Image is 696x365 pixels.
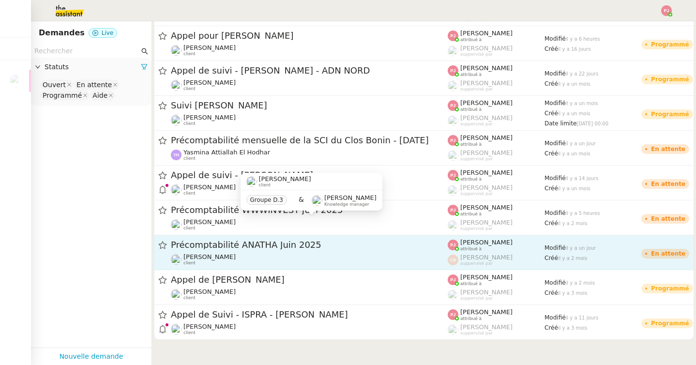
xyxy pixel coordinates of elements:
[460,184,513,191] span: [PERSON_NAME]
[460,261,493,266] span: suppervisé par
[171,114,448,126] app-user-detailed-label: client
[651,181,685,187] div: En attente
[651,216,685,222] div: En attente
[171,31,448,40] span: Appel pour [PERSON_NAME]
[448,80,458,91] img: users%2FoFdbodQ3TgNoWt9kP3GXAs5oaCq1%2Favatar%2Fprofile-pic.png
[171,206,448,214] span: Précomptabilité WWWINVEST Juin 2025
[448,114,545,127] app-user-label: suppervisé par
[460,239,513,246] span: [PERSON_NAME]
[460,177,482,182] span: attribué à
[566,71,599,76] span: il y a 22 jours
[171,184,182,195] img: users%2FW4OQjB9BRtYK2an7yusO0WsYLsD3%2Favatar%2F28027066-518b-424c-8476-65f2e549ac29
[43,80,66,89] div: Ouvert
[183,51,196,57] span: client
[183,218,236,226] span: [PERSON_NAME]
[183,191,196,196] span: client
[183,330,196,335] span: client
[171,79,448,91] app-user-detailed-label: client
[171,115,182,125] img: users%2FW4OQjB9BRtYK2an7yusO0WsYLsD3%2Favatar%2F28027066-518b-424c-8476-65f2e549ac29
[448,79,545,92] app-user-label: suppervisé par
[545,150,558,157] span: Créé
[448,220,458,230] img: users%2FoFdbodQ3TgNoWt9kP3GXAs5oaCq1%2Favatar%2Fprofile-pic.png
[460,30,513,37] span: [PERSON_NAME]
[171,289,182,300] img: users%2FW4OQjB9BRtYK2an7yusO0WsYLsD3%2Favatar%2F28027066-518b-424c-8476-65f2e549ac29
[39,26,85,40] nz-page-header-title: Demandes
[448,274,545,286] app-user-label: attribué à
[448,115,458,126] img: users%2FoFdbodQ3TgNoWt9kP3GXAs5oaCq1%2Favatar%2Fprofile-pic.png
[651,111,689,117] div: Programmé
[460,254,513,261] span: [PERSON_NAME]
[566,176,599,181] span: il y a 14 jours
[460,149,513,156] span: [PERSON_NAME]
[43,91,82,100] div: Programmé
[460,114,513,122] span: [PERSON_NAME]
[545,314,566,321] span: Modifié
[545,110,558,117] span: Créé
[460,79,513,87] span: [PERSON_NAME]
[448,46,458,56] img: users%2FoFdbodQ3TgNoWt9kP3GXAs5oaCq1%2Favatar%2Fprofile-pic.png
[448,205,458,215] img: svg
[448,149,545,162] app-user-label: suppervisé par
[183,260,196,266] span: client
[74,80,119,90] nz-select-item: En attente
[460,142,482,147] span: attribué à
[558,186,590,191] span: il y a un mois
[171,44,448,57] app-user-detailed-label: client
[558,81,590,87] span: il y a un mois
[558,221,588,226] span: il y a 2 mois
[460,156,493,162] span: suppervisé par
[448,185,458,196] img: users%2FoFdbodQ3TgNoWt9kP3GXAs5oaCq1%2Favatar%2Fprofile-pic.png
[460,99,513,106] span: [PERSON_NAME]
[448,239,545,251] app-user-label: attribué à
[651,42,689,47] div: Programmé
[31,58,151,76] div: Statuts
[60,351,123,362] a: Nouvelle demande
[460,45,513,52] span: [PERSON_NAME]
[171,288,448,301] app-user-detailed-label: client
[558,325,588,331] span: il y a 3 mois
[545,140,566,147] span: Modifié
[448,150,458,161] img: users%2FoFdbodQ3TgNoWt9kP3GXAs5oaCq1%2Favatar%2Fprofile-pic.png
[448,30,545,42] app-user-label: attribué à
[183,323,236,330] span: [PERSON_NAME]
[183,79,236,86] span: [PERSON_NAME]
[448,100,458,111] img: svg
[460,219,513,226] span: [PERSON_NAME]
[183,114,236,121] span: [PERSON_NAME]
[171,218,448,231] app-user-detailed-label: client
[566,245,596,251] span: il y a un jour
[183,121,196,126] span: client
[448,204,545,216] app-user-label: attribué à
[651,146,685,152] div: En attente
[171,323,448,335] app-user-detailed-label: client
[183,183,236,191] span: [PERSON_NAME]
[171,275,448,284] span: Appel de [PERSON_NAME]
[558,46,591,52] span: il y a 16 jours
[460,107,482,112] span: attribué à
[183,156,196,161] span: client
[545,80,558,87] span: Créé
[460,169,513,176] span: [PERSON_NAME]
[545,100,566,106] span: Modifié
[566,280,595,286] span: il y a 2 mois
[545,244,566,251] span: Modifié
[460,64,513,72] span: [PERSON_NAME]
[460,323,513,331] span: [PERSON_NAME]
[448,255,458,265] img: svg
[102,30,114,36] span: Live
[545,289,558,296] span: Créé
[460,296,493,301] span: suppervisé par
[558,256,588,261] span: il y a 2 mois
[171,149,448,161] app-user-detailed-label: client
[566,315,599,320] span: il y a 11 jours
[460,289,513,296] span: [PERSON_NAME]
[448,308,545,321] app-user-label: attribué à
[448,65,458,76] img: svg
[460,87,493,92] span: suppervisé par
[171,66,448,75] span: Appel de suivi - [PERSON_NAME] - ADN NORD
[545,279,566,286] span: Modifié
[448,324,458,335] img: users%2FyQfMwtYgTqhRP2YHWHmG2s2LYaD3%2Favatar%2Fprofile-pic.png
[448,323,545,336] app-user-label: suppervisé par
[460,191,493,197] span: suppervisé par
[90,91,115,100] nz-select-item: Aide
